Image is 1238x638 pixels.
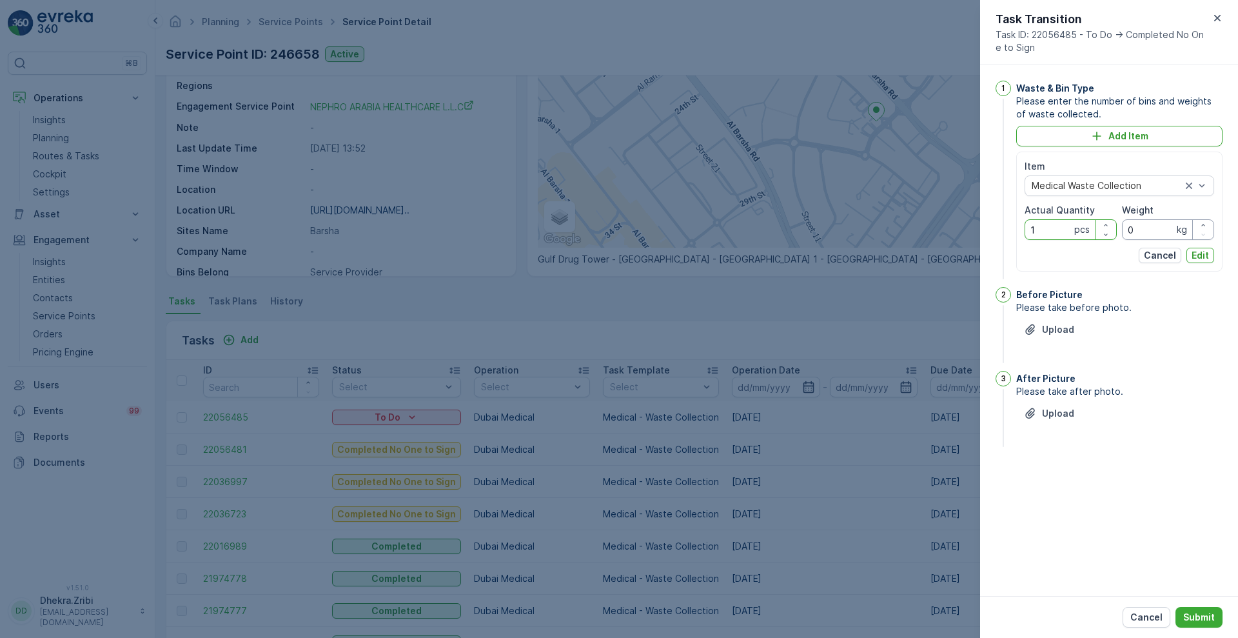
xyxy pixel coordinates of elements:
[1183,611,1215,624] p: Submit
[1108,130,1148,143] p: Add Item
[1016,288,1083,301] p: Before Picture
[1123,607,1170,628] button: Cancel
[996,81,1011,96] div: 1
[1192,249,1209,262] p: Edit
[1042,323,1074,336] p: Upload
[1025,161,1045,172] label: Item
[996,287,1011,303] div: 2
[996,10,1210,28] p: Task Transition
[1122,204,1154,215] label: Weight
[1016,126,1223,146] button: Add Item
[996,28,1210,54] span: Task ID: 22056485 - To Do -> Completed No One to Sign
[1175,607,1223,628] button: Submit
[1016,301,1223,314] span: Please take before photo.
[1025,204,1095,215] label: Actual Quantity
[996,371,1011,386] div: 3
[1186,248,1214,263] button: Edit
[1130,611,1163,624] p: Cancel
[1016,372,1076,385] p: After Picture
[1016,95,1223,121] span: Please enter the number of bins and weights of waste collected.
[1074,223,1090,236] p: pcs
[1016,319,1082,340] button: Upload File
[1016,385,1223,398] span: Please take after photo.
[1177,223,1187,236] p: kg
[1016,82,1094,95] p: Waste & Bin Type
[1016,403,1082,424] button: Upload File
[1144,249,1176,262] p: Cancel
[1139,248,1181,263] button: Cancel
[1042,407,1074,420] p: Upload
